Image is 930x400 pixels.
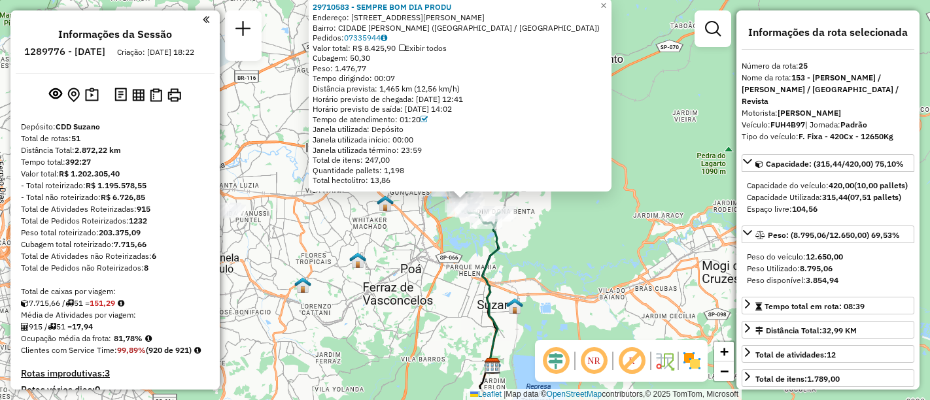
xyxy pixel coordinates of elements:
[742,107,914,119] div: Motorista:
[313,165,608,176] div: Quantidade pallets: 1,198
[313,114,608,125] div: Tempo de atendimento: 01:20
[742,175,914,220] div: Capacidade: (315,44/420,00) 75,10%
[21,203,209,215] div: Total de Atividades Roteirizadas:
[24,46,105,58] h6: 1289776 - [DATE]
[313,53,370,63] span: Cubagem: 50,30
[313,12,608,23] div: Endereço: [STREET_ADDRESS][PERSON_NAME]
[114,239,146,249] strong: 7.715,66
[770,120,805,129] strong: FUH4B97
[742,131,914,142] div: Tipo do veículo:
[747,252,843,261] span: Peso do veículo:
[203,12,209,27] a: Clique aqui para minimizar o painel
[848,192,901,202] strong: (07,51 pallets)
[827,350,836,359] strong: 12
[114,333,143,343] strong: 81,78%
[21,368,209,379] h4: Rotas improdutivas:
[313,23,608,33] div: Bairro: CIDADE [PERSON_NAME] ([GEOGRAPHIC_DATA] / [GEOGRAPHIC_DATA])
[86,180,146,190] strong: R$ 1.195.578,55
[747,192,909,203] div: Capacidade Utilizada:
[747,180,909,192] div: Capacidade do veículo:
[742,119,914,131] div: Veículo:
[21,239,209,250] div: Cubagem total roteirizado:
[147,86,165,105] button: Visualizar Romaneio
[313,73,608,84] div: Tempo dirigindo: 00:07
[742,72,914,107] div: Nome da rota:
[742,345,914,363] a: Total de atividades:12
[21,121,209,133] div: Depósito:
[800,263,833,273] strong: 8.795,06
[854,180,908,190] strong: (10,00 pallets)
[65,157,91,167] strong: 392:27
[145,335,152,342] em: Média calculada utilizando a maior ocupação (%Peso ou %Cubagem) de cada rota da sessão. Rotas cro...
[742,321,914,339] a: Distância Total:32,99 KM
[146,345,192,355] strong: (920 de 921)
[747,275,909,286] div: Peso disponível:
[112,85,129,105] button: Logs desbloquear sessão
[65,85,82,105] button: Centralizar mapa no depósito ou ponto de apoio
[700,16,726,42] a: Exibir filtros
[578,345,610,376] span: Ocultar NR
[654,350,675,371] img: Fluxo de ruas
[129,86,147,103] button: Visualizar relatório de Roteirização
[766,159,904,169] span: Capacidade: (315,44/420,00) 75,10%
[399,43,447,53] span: Exibir todos
[313,124,608,135] div: Janela utilizada: Depósito
[59,169,120,178] strong: R$ 1.202.305,40
[165,86,184,105] button: Imprimir Rotas
[747,263,909,275] div: Peso Utilizado:
[742,246,914,292] div: Peso: (8.795,06/12.650,00) 69,53%
[504,390,506,399] span: |
[209,203,241,216] div: Atividade não roteirizada - DOCE PRECO E CIA COM
[547,390,602,399] a: OpenStreetMap
[540,345,572,376] span: Ocultar deslocamento
[90,298,115,308] strong: 151,29
[144,263,148,273] strong: 8
[118,299,124,307] i: Meta Caixas/viagem: 159,70 Diferença: -8,41
[805,120,867,129] span: | Jornada:
[21,384,209,395] h4: Rotas vários dias:
[194,346,201,354] em: Rotas cross docking consideradas
[822,325,857,335] span: 32,99 KM
[313,43,608,54] div: Valor total: R$ 8.425,90
[381,34,387,42] i: Observações
[75,145,121,155] strong: 2.872,22 km
[313,175,608,186] div: Total hectolitro: 13,86
[506,297,523,314] img: 630 UDC Light WCL Jardim Santa Helena
[484,358,501,375] img: CDD Suzano
[21,309,209,321] div: Média de Atividades por viagem:
[768,230,900,240] span: Peso: (8.795,06/12.650,00) 69,53%
[714,342,734,361] a: Zoom in
[112,46,199,58] div: Criação: [DATE] 18:22
[230,16,256,45] a: Nova sessão e pesquisa
[21,250,209,262] div: Total de Atividades não Roteirizadas:
[799,61,808,71] strong: 25
[840,120,867,129] strong: Padrão
[720,363,729,379] span: −
[21,156,209,168] div: Tempo total:
[778,108,841,118] strong: [PERSON_NAME]
[742,73,899,106] strong: 153 - [PERSON_NAME] / [PERSON_NAME] / [GEOGRAPHIC_DATA] / Revista
[765,301,865,311] span: Tempo total em rota: 08:39
[829,180,854,190] strong: 420,00
[755,350,836,359] span: Total de atividades:
[95,384,100,395] strong: 0
[806,252,843,261] strong: 12.650,00
[313,155,608,165] div: Total de itens: 247,00
[349,252,366,269] img: 607 UDC Full Ferraz de Vasconcelos
[344,33,387,42] a: 07335944
[747,203,909,215] div: Espaço livre:
[313,84,608,94] div: Distância prevista: 1,465 km (12,56 km/h)
[21,321,209,333] div: 915 / 51 =
[742,297,914,314] a: Tempo total em rota: 08:39
[681,350,702,371] img: Exibir/Ocultar setores
[806,275,838,285] strong: 3.854,94
[742,225,914,243] a: Peso: (8.795,06/12.650,00) 69,53%
[742,60,914,72] div: Número da rota:
[313,94,608,105] div: Horário previsto de chegada: [DATE] 12:41
[21,180,209,192] div: - Total roteirizado:
[21,133,209,144] div: Total de rotas:
[313,145,608,156] div: Janela utilizada término: 23:59
[21,333,111,343] span: Ocupação média da frota:
[21,215,209,227] div: Total de Pedidos Roteirizados:
[742,369,914,387] a: Total de itens:1.789,00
